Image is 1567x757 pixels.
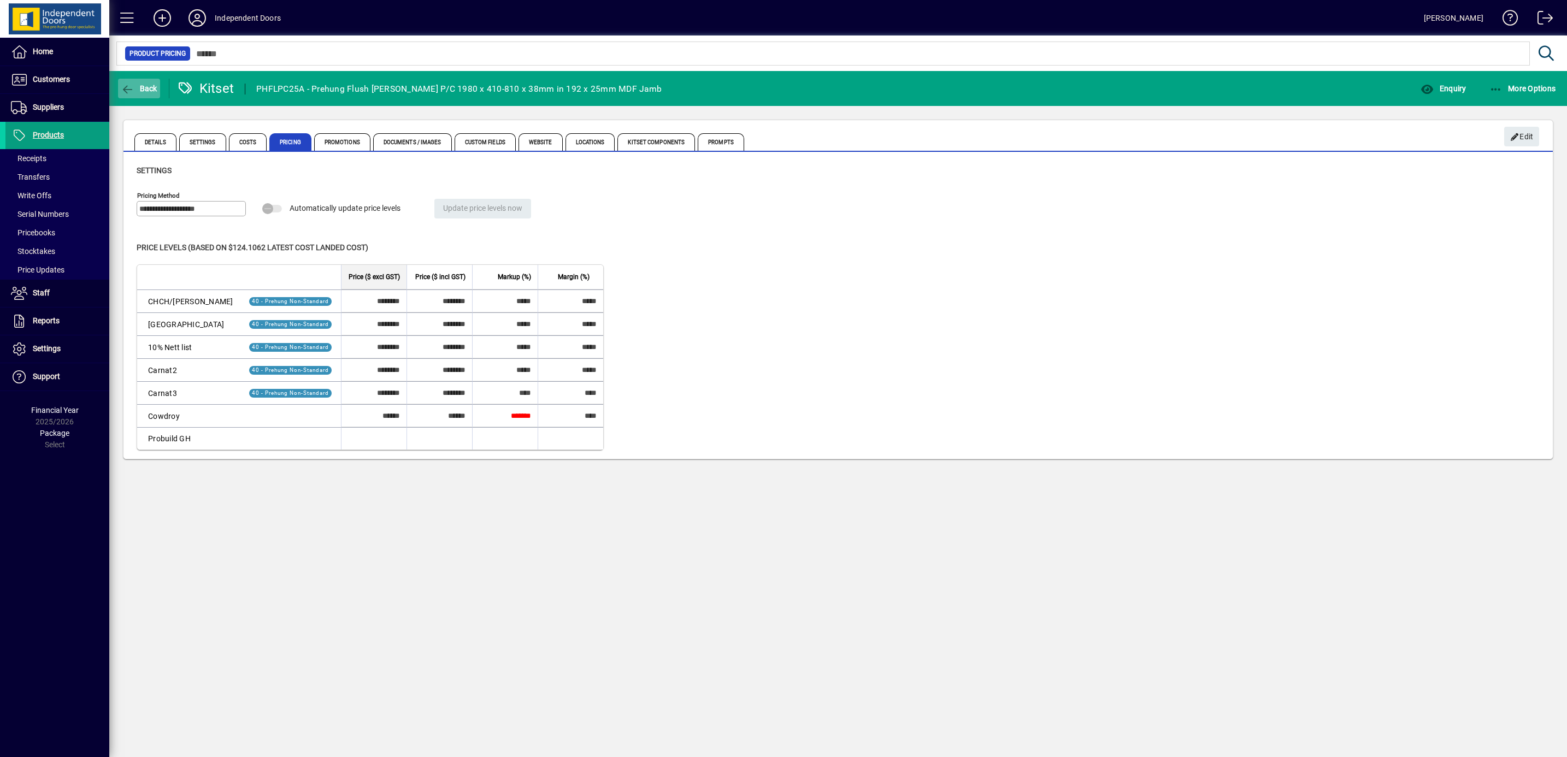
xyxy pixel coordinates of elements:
[137,358,240,381] td: Carnat2
[180,8,215,28] button: Profile
[698,133,744,151] span: Prompts
[145,8,180,28] button: Add
[11,191,51,200] span: Write Offs
[373,133,452,151] span: Documents / Images
[415,271,466,283] span: Price ($ incl GST)
[31,406,79,415] span: Financial Year
[256,80,662,98] div: PHFLPC25A - Prehung Flush [PERSON_NAME] P/C 1980 x 410-810 x 38mm in 192 x 25mm MDF Jamb
[5,280,109,307] a: Staff
[5,335,109,363] a: Settings
[5,66,109,93] a: Customers
[5,223,109,242] a: Pricebooks
[5,205,109,223] a: Serial Numbers
[1494,2,1518,38] a: Knowledge Base
[443,199,522,217] span: Update price levels now
[5,363,109,391] a: Support
[1504,127,1539,146] button: Edit
[1421,84,1466,93] span: Enquiry
[349,271,400,283] span: Price ($ excl GST)
[33,344,61,353] span: Settings
[498,271,531,283] span: Markup (%)
[229,133,267,151] span: Costs
[33,47,53,56] span: Home
[5,261,109,279] a: Price Updates
[252,390,329,396] span: 40 - Prehung Non-Standard
[215,9,281,27] div: Independent Doors
[1487,79,1559,98] button: More Options
[129,48,186,59] span: Product Pricing
[558,271,590,283] span: Margin (%)
[33,288,50,297] span: Staff
[1489,84,1556,93] span: More Options
[137,335,240,358] td: 10% Nett list
[137,404,240,427] td: Cowdroy
[178,80,234,97] div: Kitset
[434,199,531,218] button: Update price levels now
[5,38,109,66] a: Home
[5,94,109,121] a: Suppliers
[137,427,240,450] td: Probuild GH
[33,131,64,139] span: Products
[519,133,563,151] span: Website
[1418,79,1469,98] button: Enquiry
[252,344,329,350] span: 40 - Prehung Non-Standard
[314,133,370,151] span: Promotions
[1424,9,1483,27] div: [PERSON_NAME]
[33,75,70,84] span: Customers
[269,133,311,151] span: Pricing
[137,166,172,175] span: Settings
[11,154,46,163] span: Receipts
[565,133,615,151] span: Locations
[1510,128,1534,146] span: Edit
[137,289,240,312] td: CHCH/[PERSON_NAME]
[252,367,329,373] span: 40 - Prehung Non-Standard
[252,298,329,304] span: 40 - Prehung Non-Standard
[109,79,169,98] app-page-header-button: Back
[11,210,69,218] span: Serial Numbers
[118,79,160,98] button: Back
[252,321,329,327] span: 40 - Prehung Non-Standard
[5,168,109,186] a: Transfers
[5,242,109,261] a: Stocktakes
[11,228,55,237] span: Pricebooks
[5,186,109,205] a: Write Offs
[11,173,50,181] span: Transfers
[134,133,176,151] span: Details
[137,243,368,252] span: Price levels (based on $124.1062 Latest cost landed cost)
[137,312,240,335] td: [GEOGRAPHIC_DATA]
[179,133,226,151] span: Settings
[137,381,240,404] td: Carnat3
[11,247,55,256] span: Stocktakes
[137,192,180,199] mat-label: Pricing method
[40,429,69,437] span: Package
[290,204,400,212] span: Automatically update price levels
[5,307,109,335] a: Reports
[11,265,64,274] span: Price Updates
[33,372,60,381] span: Support
[5,149,109,168] a: Receipts
[617,133,695,151] span: Kitset Components
[33,316,60,325] span: Reports
[121,84,157,93] span: Back
[455,133,516,151] span: Custom Fields
[33,103,64,111] span: Suppliers
[1529,2,1553,38] a: Logout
